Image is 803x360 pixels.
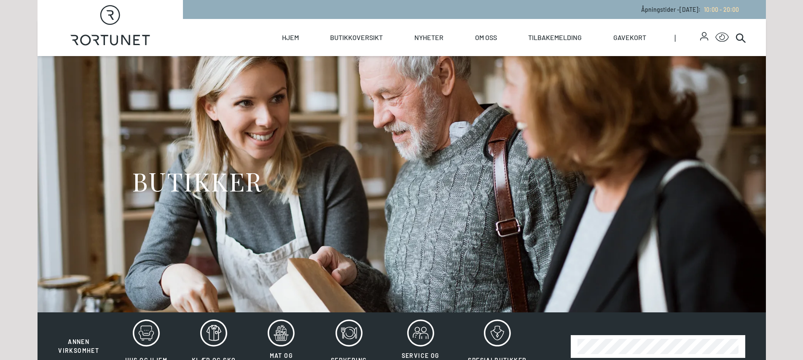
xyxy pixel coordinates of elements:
p: Åpningstider - [DATE] : [641,5,739,14]
span: Annen virksomhet [58,338,99,354]
a: Gavekort [613,19,646,56]
a: Hjem [282,19,299,56]
button: Annen virksomhet [46,319,112,355]
a: Om oss [475,19,497,56]
a: Butikkoversikt [330,19,383,56]
a: Tilbakemelding [528,19,582,56]
a: Nyheter [414,19,443,56]
button: Open Accessibility Menu [715,31,729,44]
span: | [674,19,701,56]
a: 10:00 - 20:00 [701,6,739,13]
h1: BUTIKKER [132,165,262,197]
span: 10:00 - 20:00 [704,6,739,13]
